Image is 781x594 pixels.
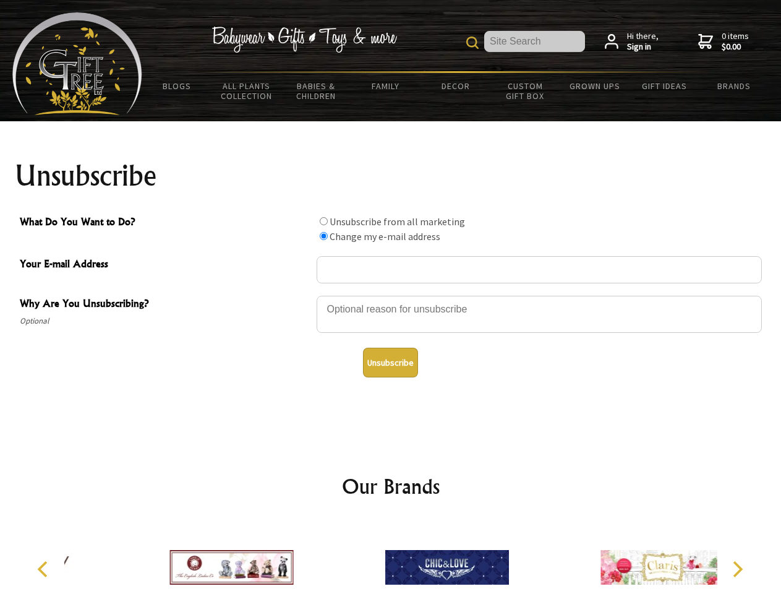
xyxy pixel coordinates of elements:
a: Grown Ups [560,73,629,99]
a: BLOGS [142,73,212,99]
input: Your E-mail Address [317,256,762,283]
span: 0 items [722,30,749,53]
span: Why Are You Unsubscribing? [20,296,310,314]
a: Decor [420,73,490,99]
h1: Unsubscribe [15,161,767,191]
img: Babyware - Gifts - Toys and more... [12,12,142,115]
input: Site Search [484,31,585,52]
input: What Do You Want to Do? [320,232,328,240]
a: Brands [699,73,769,99]
span: Hi there, [627,31,659,53]
strong: $0.00 [722,41,749,53]
a: Family [351,73,421,99]
strong: Sign in [627,41,659,53]
span: What Do You Want to Do? [20,214,310,232]
span: Your E-mail Address [20,256,310,274]
img: product search [466,37,479,49]
a: All Plants Collection [212,73,282,109]
button: Previous [31,556,58,583]
a: Babies & Children [281,73,351,109]
label: Change my e-mail address [330,230,440,243]
textarea: Why Are You Unsubscribing? [317,296,762,333]
button: Next [723,556,751,583]
a: Gift Ideas [629,73,699,99]
input: What Do You Want to Do? [320,217,328,225]
a: 0 items$0.00 [698,31,749,53]
img: Babywear - Gifts - Toys & more [211,27,397,53]
span: Optional [20,314,310,329]
a: Hi there,Sign in [605,31,659,53]
h2: Our Brands [25,471,757,501]
a: Custom Gift Box [490,73,560,109]
button: Unsubscribe [363,348,418,377]
label: Unsubscribe from all marketing [330,215,465,228]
